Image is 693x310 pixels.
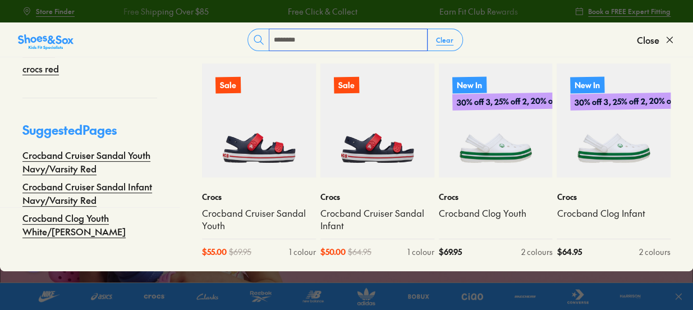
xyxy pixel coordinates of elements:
[557,191,671,203] p: Crocs
[202,246,227,258] span: $ 55.00
[36,6,75,16] span: Store Finder
[202,207,316,232] a: Crocband Cruiser Sandal Youth
[570,92,685,111] p: 30% off 3, 25% off 2, 20% off 1
[215,77,241,94] p: Sale
[18,33,74,51] img: SNS_Logo_Responsive.svg
[320,63,434,177] a: Sale
[637,28,675,52] button: Close
[22,62,59,75] a: crocs red
[439,191,553,203] p: Crocs
[452,92,567,111] p: 30% off 3, 25% off 2, 20% off 1
[557,63,671,177] a: New In30% off 3, 25% off 2, 20% off 1
[320,191,434,203] p: Crocs
[439,246,462,258] span: $ 69.95
[427,30,462,50] button: Clear
[18,31,74,49] a: Shoes &amp; Sox
[430,6,508,17] a: Earn Fit Club Rewards
[289,246,316,258] div: 1 colour
[22,1,75,21] a: Store Finder
[588,6,671,16] span: Book a FREE Expert Fitting
[452,76,486,93] p: New In
[334,77,359,94] p: Sale
[575,1,671,21] a: Book a FREE Expert Fitting
[320,207,434,232] a: Crocband Cruiser Sandal Infant
[639,246,671,258] div: 2 colours
[557,207,671,220] a: Crocband Clog Infant
[229,246,251,258] span: $ 69.95
[348,246,371,258] span: $ 64.95
[521,246,552,258] div: 2 colours
[22,148,157,175] a: Crocband Cruiser Sandal Youth Navy/Varsity Red
[6,4,39,38] button: Gorgias live chat
[22,180,157,207] a: Crocband Cruiser Sandal Infant Navy/Varsity Red
[202,191,316,203] p: Crocs
[278,6,348,17] a: Free Click & Collect
[22,211,157,238] a: Crocband Clog Youth White/[PERSON_NAME]
[637,33,659,47] span: Close
[407,246,434,258] div: 1 colour
[22,121,157,148] p: Suggested Pages
[202,63,316,177] a: Sale
[320,246,346,258] span: $ 50.00
[570,76,604,93] p: New In
[114,6,200,17] a: Free Shipping Over $85
[439,63,553,177] a: New In30% off 3, 25% off 2, 20% off 1
[557,246,581,258] span: $ 64.95
[439,207,553,220] a: Crocband Clog Youth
